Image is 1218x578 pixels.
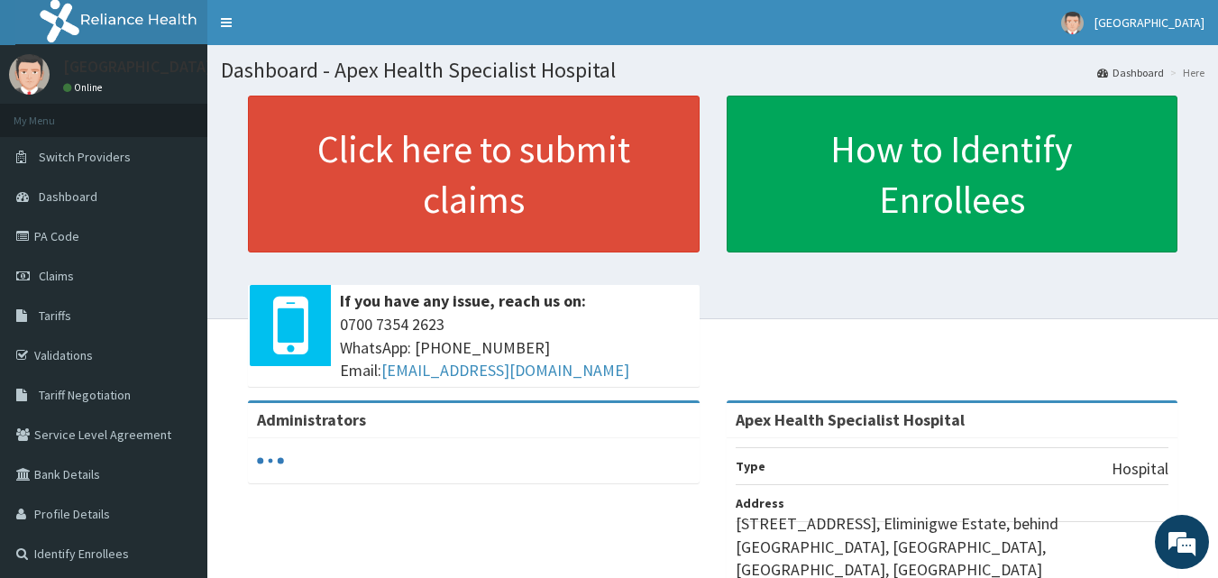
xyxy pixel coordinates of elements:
[1061,12,1084,34] img: User Image
[1166,65,1204,80] li: Here
[39,149,131,165] span: Switch Providers
[221,59,1204,82] h1: Dashboard - Apex Health Specialist Hospital
[340,290,586,311] b: If you have any issue, reach us on:
[63,59,212,75] p: [GEOGRAPHIC_DATA]
[1097,65,1164,80] a: Dashboard
[248,96,700,252] a: Click here to submit claims
[257,409,366,430] b: Administrators
[1112,457,1168,481] p: Hospital
[39,387,131,403] span: Tariff Negotiation
[9,54,50,95] img: User Image
[736,409,965,430] strong: Apex Health Specialist Hospital
[381,360,629,381] a: [EMAIL_ADDRESS][DOMAIN_NAME]
[39,188,97,205] span: Dashboard
[63,81,106,94] a: Online
[340,313,691,382] span: 0700 7354 2623 WhatsApp: [PHONE_NUMBER] Email:
[736,458,765,474] b: Type
[39,268,74,284] span: Claims
[257,447,284,474] svg: audio-loading
[1094,14,1204,31] span: [GEOGRAPHIC_DATA]
[736,495,784,511] b: Address
[727,96,1178,252] a: How to Identify Enrollees
[39,307,71,324] span: Tariffs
